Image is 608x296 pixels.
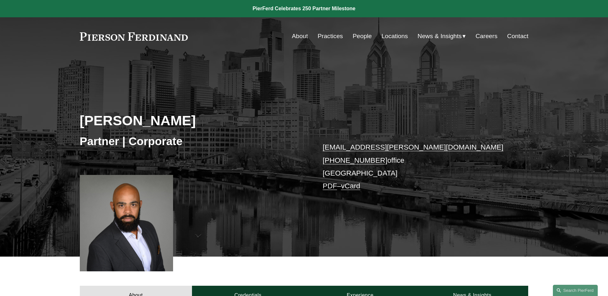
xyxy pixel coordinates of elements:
a: folder dropdown [418,30,466,42]
a: People [353,30,372,42]
a: Practices [318,30,343,42]
a: [EMAIL_ADDRESS][PERSON_NAME][DOMAIN_NAME] [323,143,504,151]
a: About [292,30,308,42]
a: PDF [323,182,337,190]
h3: Partner | Corporate [80,134,304,148]
span: News & Insights [418,31,462,42]
a: Locations [381,30,408,42]
h2: [PERSON_NAME] [80,112,304,129]
a: Search this site [553,285,598,296]
a: Contact [507,30,528,42]
p: office [GEOGRAPHIC_DATA] – [323,141,510,193]
a: vCard [341,182,360,190]
a: Careers [476,30,497,42]
a: [PHONE_NUMBER] [323,156,387,164]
